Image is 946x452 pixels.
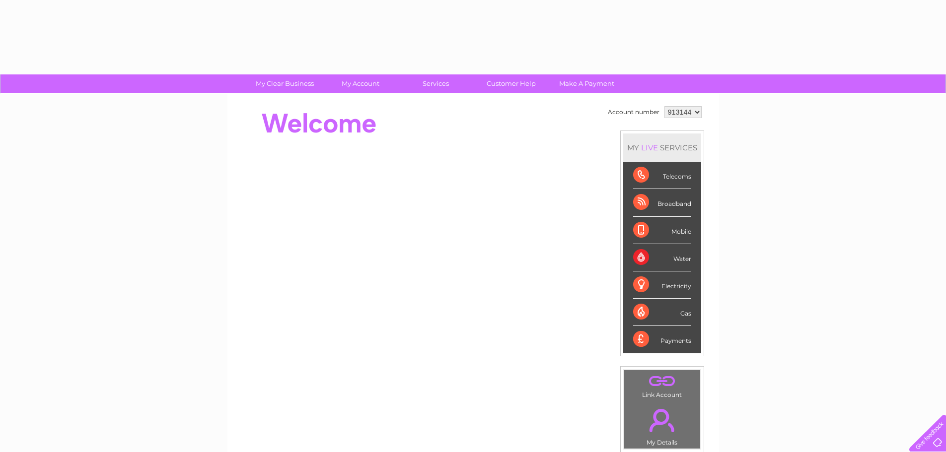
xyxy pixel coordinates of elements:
[639,143,660,152] div: LIVE
[633,326,691,353] div: Payments
[633,271,691,299] div: Electricity
[633,217,691,244] div: Mobile
[633,244,691,271] div: Water
[546,74,628,93] a: Make A Payment
[395,74,477,93] a: Services
[633,189,691,216] div: Broadband
[319,74,401,93] a: My Account
[244,74,326,93] a: My Clear Business
[605,104,662,121] td: Account number
[624,400,701,449] td: My Details
[633,162,691,189] div: Telecoms
[624,370,701,401] td: Link Account
[623,133,701,162] div: MY SERVICES
[627,403,698,438] a: .
[470,74,552,93] a: Customer Help
[627,373,698,390] a: .
[633,299,691,326] div: Gas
